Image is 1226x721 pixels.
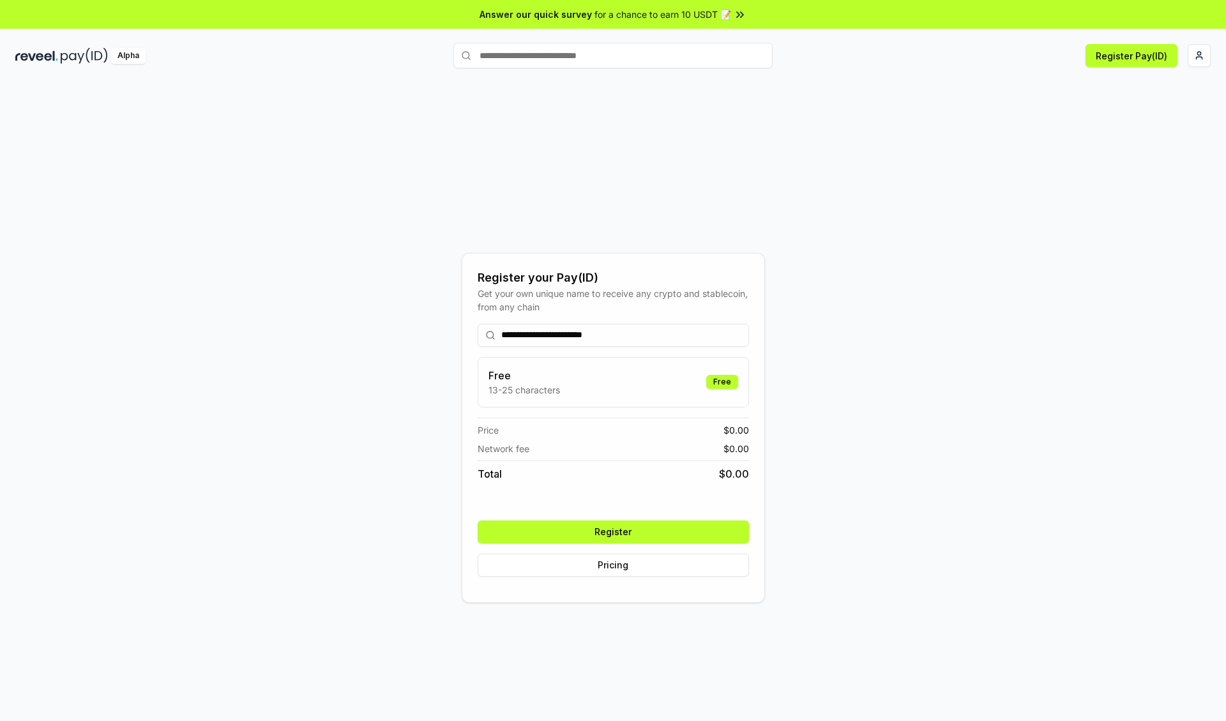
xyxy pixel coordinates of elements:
[478,269,749,287] div: Register your Pay(ID)
[719,466,749,482] span: $ 0.00
[478,442,529,455] span: Network fee
[478,287,749,314] div: Get your own unique name to receive any crypto and stablecoin, from any chain
[478,423,499,437] span: Price
[594,8,731,21] span: for a chance to earn 10 USDT 📝
[478,554,749,577] button: Pricing
[110,48,146,64] div: Alpha
[1086,44,1177,67] button: Register Pay(ID)
[478,466,502,482] span: Total
[488,368,560,383] h3: Free
[488,383,560,397] p: 13-25 characters
[15,48,58,64] img: reveel_dark
[478,520,749,543] button: Register
[480,8,592,21] span: Answer our quick survey
[723,423,749,437] span: $ 0.00
[723,442,749,455] span: $ 0.00
[61,48,108,64] img: pay_id
[706,375,738,389] div: Free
